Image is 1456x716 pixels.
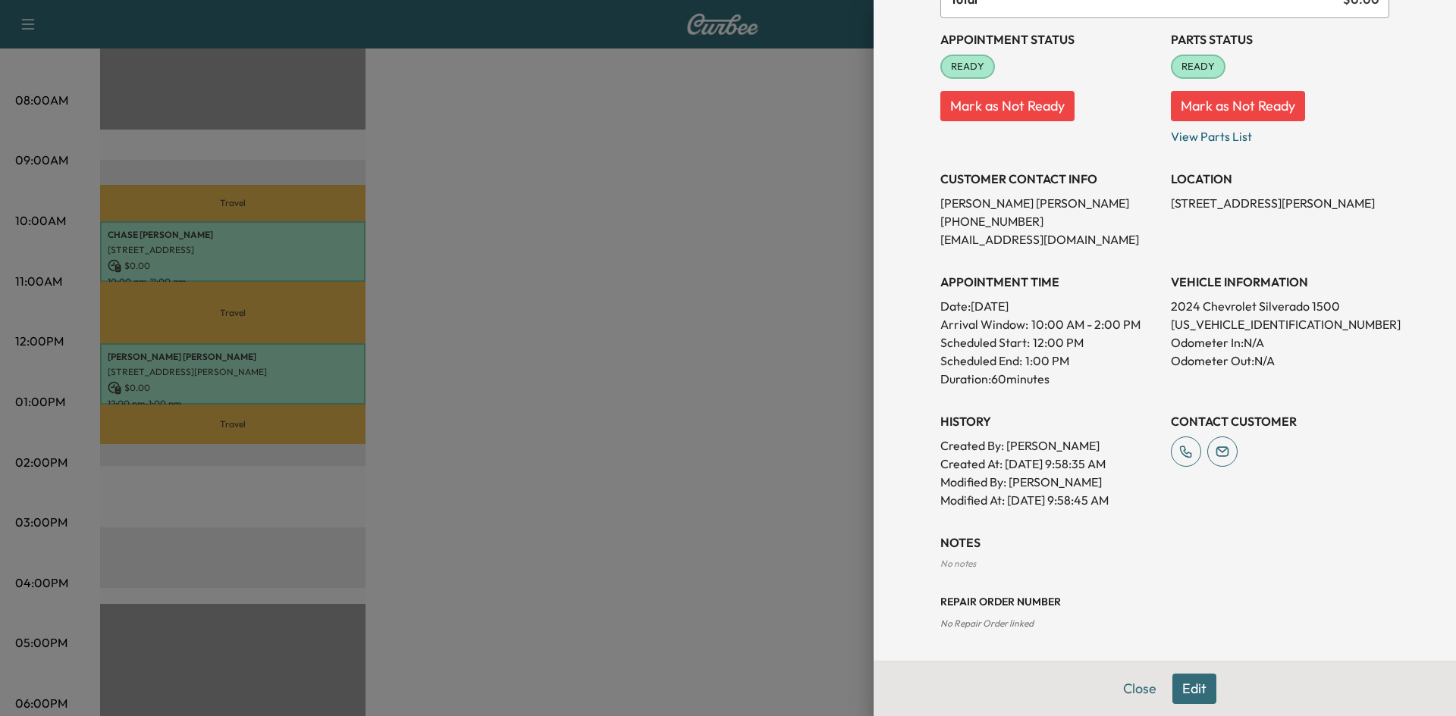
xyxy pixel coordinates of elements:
[1025,352,1069,370] p: 1:00 PM
[940,594,1389,609] h3: Repair Order number
[940,533,1389,552] h3: NOTES
[940,333,1030,352] p: Scheduled Start:
[1171,91,1305,121] button: Mark as Not Ready
[940,370,1159,388] p: Duration: 60 minutes
[940,212,1159,230] p: [PHONE_NUMBER]
[1171,273,1389,291] h3: VEHICLE INFORMATION
[1171,412,1389,430] h3: CONTACT CUSTOMER
[1171,194,1389,212] p: [STREET_ADDRESS][PERSON_NAME]
[940,412,1159,430] h3: History
[1113,674,1166,704] button: Close
[1172,59,1224,74] span: READY
[940,618,1034,629] span: No Repair Order linked
[940,436,1159,455] p: Created By : [PERSON_NAME]
[940,170,1159,188] h3: CUSTOMER CONTACT INFO
[1031,315,1141,333] span: 10:00 AM - 2:00 PM
[940,558,1389,570] div: No notes
[1171,297,1389,315] p: 2024 Chevrolet Silverado 1500
[940,230,1159,249] p: [EMAIL_ADDRESS][DOMAIN_NAME]
[1171,315,1389,333] p: [US_VEHICLE_IDENTIFICATION_NUMBER]
[940,30,1159,48] h3: Appointment Status
[1171,121,1389,145] p: View Parts List
[940,473,1159,491] p: Modified By : [PERSON_NAME]
[940,455,1159,473] p: Created At : [DATE] 9:58:35 AM
[940,297,1159,315] p: Date: [DATE]
[940,315,1159,333] p: Arrival Window:
[1172,674,1216,704] button: Edit
[940,91,1075,121] button: Mark as Not Ready
[1171,30,1389,48] h3: Parts Status
[940,194,1159,212] p: [PERSON_NAME] [PERSON_NAME]
[940,273,1159,291] h3: APPOINTMENT TIME
[1171,170,1389,188] h3: LOCATION
[1033,333,1084,352] p: 12:00 PM
[942,59,993,74] span: READY
[940,352,1022,370] p: Scheduled End:
[940,491,1159,509] p: Modified At : [DATE] 9:58:45 AM
[1171,333,1389,352] p: Odometer In: N/A
[1171,352,1389,370] p: Odometer Out: N/A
